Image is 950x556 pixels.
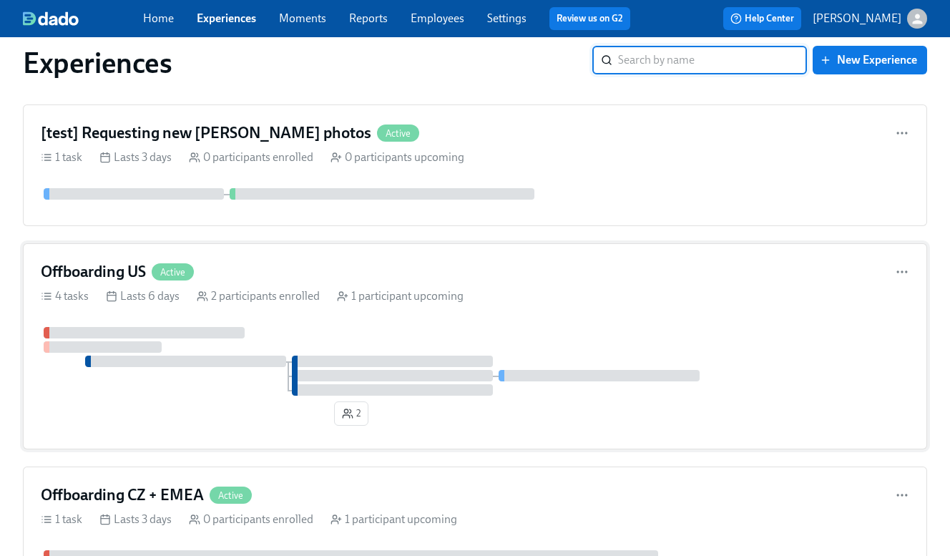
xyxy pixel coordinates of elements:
[210,490,252,501] span: Active
[487,11,527,25] a: Settings
[23,243,927,449] a: Offboarding USActive4 tasks Lasts 6 days 2 participants enrolled 1 participant upcoming 2
[197,11,256,25] a: Experiences
[349,11,388,25] a: Reports
[41,261,146,283] h4: Offboarding US
[549,7,630,30] button: Review us on G2
[411,11,464,25] a: Employees
[23,104,927,226] a: [test] Requesting new [PERSON_NAME] photosActive1 task Lasts 3 days 0 participants enrolled 0 par...
[723,7,801,30] button: Help Center
[189,512,313,527] div: 0 participants enrolled
[330,150,464,165] div: 0 participants upcoming
[99,150,172,165] div: Lasts 3 days
[23,46,172,80] h1: Experiences
[106,288,180,304] div: Lasts 6 days
[813,9,927,29] button: [PERSON_NAME]
[152,267,194,278] span: Active
[143,11,174,25] a: Home
[334,401,368,426] button: 2
[342,406,361,421] span: 2
[23,11,143,26] a: dado
[813,11,901,26] p: [PERSON_NAME]
[23,11,79,26] img: dado
[197,288,320,304] div: 2 participants enrolled
[730,11,794,26] span: Help Center
[557,11,623,26] a: Review us on G2
[813,46,927,74] button: New Experience
[279,11,326,25] a: Moments
[41,512,82,527] div: 1 task
[189,150,313,165] div: 0 participants enrolled
[618,46,807,74] input: Search by name
[41,122,371,144] h4: [test] Requesting new [PERSON_NAME] photos
[41,150,82,165] div: 1 task
[99,512,172,527] div: Lasts 3 days
[337,288,464,304] div: 1 participant upcoming
[41,484,204,506] h4: Offboarding CZ + EMEA
[377,128,419,139] span: Active
[330,512,457,527] div: 1 participant upcoming
[823,53,917,67] span: New Experience
[41,288,89,304] div: 4 tasks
